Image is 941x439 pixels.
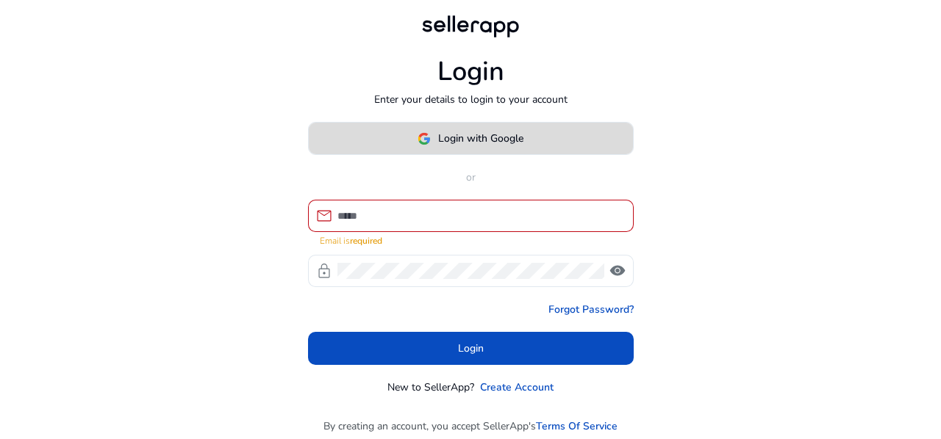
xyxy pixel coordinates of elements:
p: or [308,170,634,185]
span: Login [458,341,484,356]
span: visibility [609,262,626,280]
button: Login [308,332,634,365]
strong: required [350,235,382,247]
h1: Login [437,56,504,87]
img: google-logo.svg [418,132,431,145]
span: mail [315,207,333,225]
a: Terms Of Service [536,418,618,434]
a: Create Account [480,380,554,395]
mat-error: Email is [320,232,622,247]
button: Login with Google [308,122,634,155]
span: lock [315,262,333,280]
p: New to SellerApp? [387,380,474,395]
p: Enter your details to login to your account [374,92,568,107]
a: Forgot Password? [548,302,634,317]
span: Login with Google [438,131,523,146]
